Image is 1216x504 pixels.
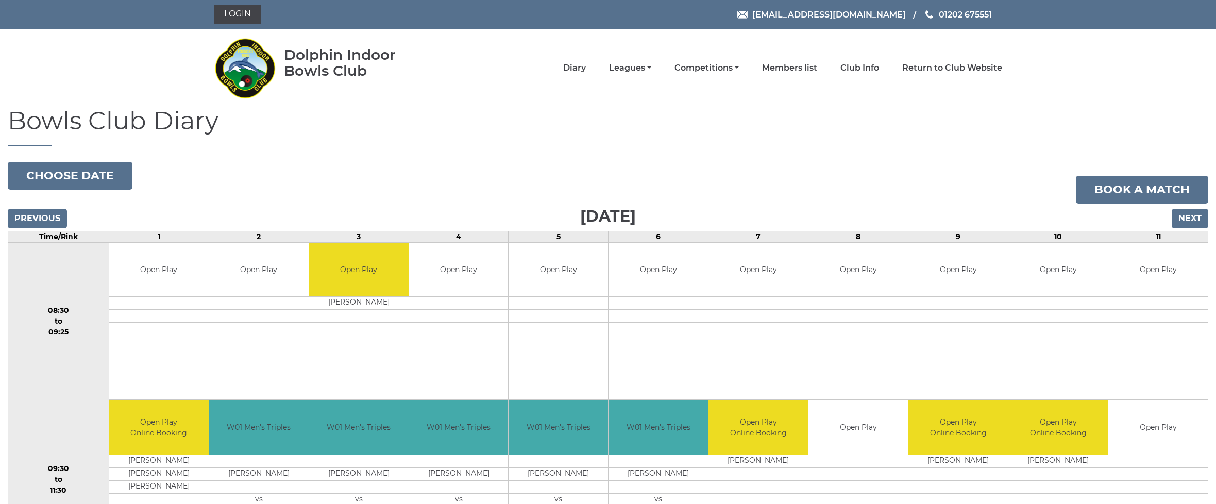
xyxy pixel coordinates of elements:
[1172,209,1208,228] input: Next
[509,400,608,455] td: W01 Men's Triples
[609,231,708,242] td: 6
[908,455,1008,467] td: [PERSON_NAME]
[1008,455,1108,467] td: [PERSON_NAME]
[808,243,908,297] td: Open Play
[309,231,409,242] td: 3
[109,480,209,493] td: [PERSON_NAME]
[674,62,739,74] a: Competitions
[8,162,132,190] button: Choose date
[214,5,261,24] a: Login
[8,242,109,400] td: 08:30 to 09:25
[737,11,748,19] img: Email
[563,62,586,74] a: Diary
[509,243,608,297] td: Open Play
[409,400,509,455] td: W01 Men's Triples
[1008,400,1108,455] td: Open Play Online Booking
[908,400,1008,455] td: Open Play Online Booking
[209,243,309,297] td: Open Play
[509,467,608,480] td: [PERSON_NAME]
[109,231,209,242] td: 1
[8,231,109,242] td: Time/Rink
[609,467,708,480] td: [PERSON_NAME]
[708,243,808,297] td: Open Play
[1108,400,1208,455] td: Open Play
[908,243,1008,297] td: Open Play
[1108,243,1208,297] td: Open Play
[309,243,409,297] td: Open Play
[752,9,906,19] span: [EMAIL_ADDRESS][DOMAIN_NAME]
[284,47,429,79] div: Dolphin Indoor Bowls Club
[109,243,209,297] td: Open Play
[609,400,708,455] td: W01 Men's Triples
[808,400,908,455] td: Open Play
[109,455,209,467] td: [PERSON_NAME]
[925,10,933,19] img: Phone us
[209,467,309,480] td: [PERSON_NAME]
[609,62,651,74] a: Leagues
[209,400,309,455] td: W01 Men's Triples
[808,231,908,242] td: 8
[214,32,276,104] img: Dolphin Indoor Bowls Club
[737,8,906,21] a: Email [EMAIL_ADDRESS][DOMAIN_NAME]
[209,231,309,242] td: 2
[1008,231,1108,242] td: 10
[409,467,509,480] td: [PERSON_NAME]
[708,231,808,242] td: 7
[908,231,1008,242] td: 9
[1008,243,1108,297] td: Open Play
[939,9,992,19] span: 01202 675551
[609,243,708,297] td: Open Play
[708,455,808,467] td: [PERSON_NAME]
[409,231,509,242] td: 4
[309,400,409,455] td: W01 Men's Triples
[8,209,67,228] input: Previous
[8,107,1208,146] h1: Bowls Club Diary
[1108,231,1208,242] td: 11
[109,400,209,455] td: Open Play Online Booking
[309,467,409,480] td: [PERSON_NAME]
[902,62,1002,74] a: Return to Club Website
[708,400,808,455] td: Open Play Online Booking
[509,231,609,242] td: 5
[840,62,879,74] a: Club Info
[1076,176,1208,204] a: Book a match
[109,467,209,480] td: [PERSON_NAME]
[409,243,509,297] td: Open Play
[762,62,817,74] a: Members list
[309,297,409,310] td: [PERSON_NAME]
[924,8,992,21] a: Phone us 01202 675551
